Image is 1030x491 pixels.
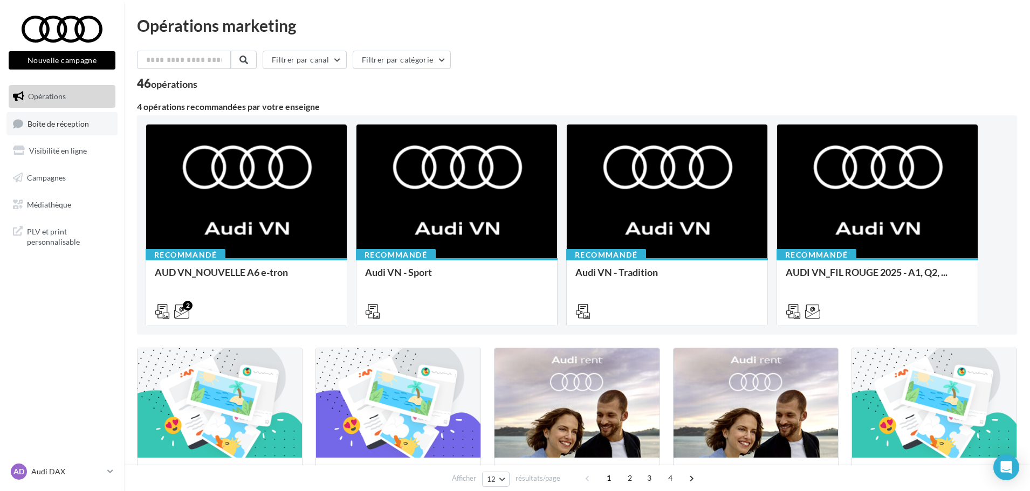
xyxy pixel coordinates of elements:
[993,454,1019,480] div: Open Intercom Messenger
[575,266,658,278] span: Audi VN - Tradition
[151,79,197,89] div: opérations
[516,473,560,483] span: résultats/page
[137,102,1017,111] div: 4 opérations recommandées par votre enseigne
[27,224,111,247] span: PLV et print personnalisable
[183,301,193,310] div: 2
[566,249,646,261] div: Recommandé
[27,199,71,209] span: Médiathèque
[27,173,66,182] span: Campagnes
[641,469,658,487] span: 3
[146,249,225,261] div: Recommandé
[137,78,197,89] div: 46
[662,469,679,487] span: 4
[29,146,87,155] span: Visibilité en ligne
[487,475,496,483] span: 12
[600,469,617,487] span: 1
[6,85,118,108] a: Opérations
[353,51,451,69] button: Filtrer par catégorie
[365,266,432,278] span: Audi VN - Sport
[137,17,1017,33] div: Opérations marketing
[28,92,66,101] span: Opérations
[786,266,947,278] span: AUDI VN_FIL ROUGE 2025 - A1, Q2, ...
[9,51,115,70] button: Nouvelle campagne
[482,472,510,487] button: 12
[621,469,638,487] span: 2
[13,466,24,477] span: AD
[452,473,476,483] span: Afficher
[6,140,118,162] a: Visibilité en ligne
[155,266,288,278] span: AUD VN_NOUVELLE A6 e-tron
[6,167,118,189] a: Campagnes
[6,112,118,135] a: Boîte de réception
[31,466,103,477] p: Audi DAX
[9,461,115,482] a: AD Audi DAX
[6,220,118,252] a: PLV et print personnalisable
[356,249,436,261] div: Recommandé
[28,119,89,128] span: Boîte de réception
[777,249,856,261] div: Recommandé
[263,51,347,69] button: Filtrer par canal
[6,193,118,216] a: Médiathèque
